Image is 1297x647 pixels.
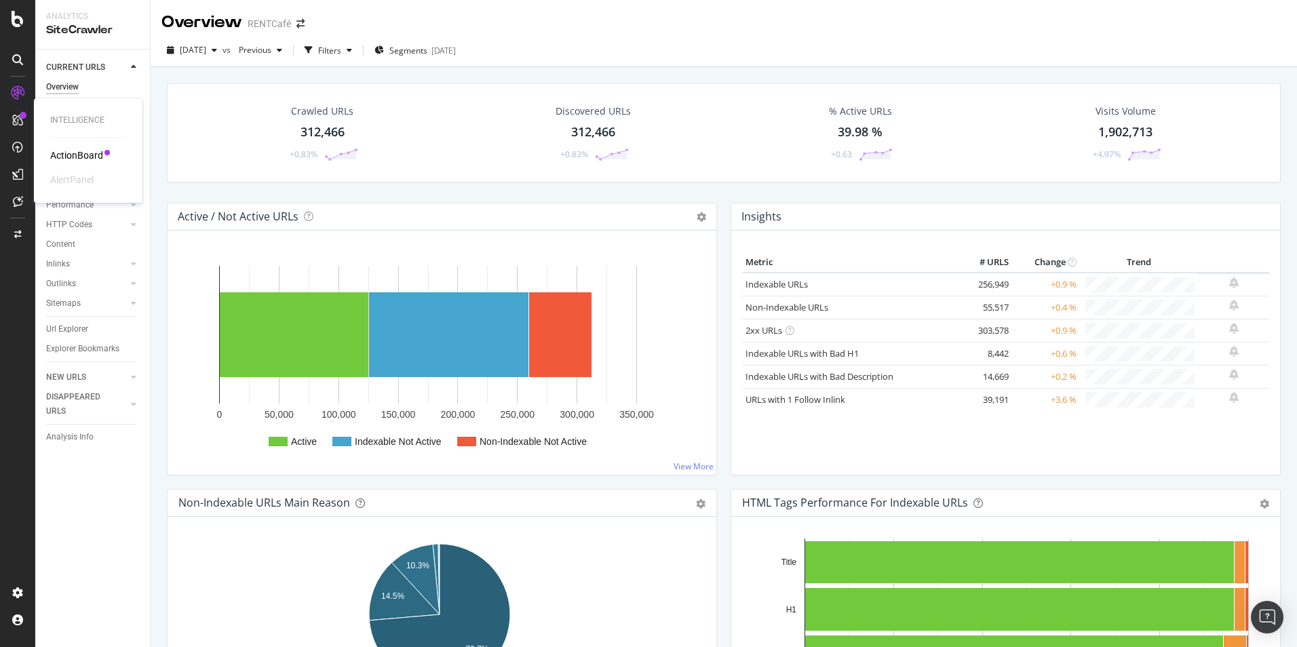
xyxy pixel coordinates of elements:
text: 250,000 [500,409,535,420]
th: Metric [742,252,958,273]
div: bell-plus [1229,369,1239,380]
div: bell-plus [1229,300,1239,311]
td: +0.9 % [1012,273,1080,296]
div: arrow-right-arrow-left [296,19,305,28]
a: Content [46,237,140,252]
div: 39.98 % [838,123,883,141]
a: 2xx URLs [746,324,782,336]
text: Active [291,436,317,447]
div: Discovered URLs [556,104,631,118]
svg: A chart. [178,252,701,464]
button: Previous [233,39,288,61]
div: Inlinks [46,257,70,271]
a: HTTP Codes [46,218,127,232]
div: Analysis Info [46,430,94,444]
button: [DATE] [161,39,222,61]
a: Url Explorer [46,322,140,336]
text: 0 [217,409,222,420]
div: Visits Volume [1096,104,1156,118]
a: Explorer Bookmarks [46,342,140,356]
a: Overview [46,80,140,94]
td: 39,191 [958,388,1012,411]
td: 256,949 [958,273,1012,296]
div: Overview [46,80,79,94]
span: vs [222,44,233,56]
button: Filters [299,39,357,61]
a: View More [674,460,714,472]
td: 303,578 [958,319,1012,342]
a: Analysis Info [46,430,140,444]
text: 100,000 [322,409,356,420]
div: AlertPanel [50,173,94,187]
div: SiteCrawler [46,22,139,38]
div: +4.97% [1093,149,1121,160]
div: Open Intercom Messenger [1251,601,1283,633]
div: NEW URLS [46,370,86,385]
td: 14,669 [958,365,1012,388]
div: bell-plus [1229,277,1239,288]
a: Indexable URLs with Bad H1 [746,347,859,359]
div: % Active URLs [829,104,892,118]
text: 300,000 [560,409,594,420]
i: Options [697,212,706,222]
th: Change [1012,252,1080,273]
div: 312,466 [301,123,345,141]
div: Overview [161,11,242,34]
td: 55,517 [958,296,1012,319]
div: Sitemaps [46,296,81,311]
button: Segments[DATE] [369,39,461,61]
a: Outlinks [46,277,127,291]
div: Performance [46,198,94,212]
div: bell-plus [1229,392,1239,403]
td: 8,442 [958,342,1012,365]
text: 50,000 [265,409,294,420]
text: Title [781,557,797,567]
a: CURRENT URLS [46,60,127,75]
div: Outlinks [46,277,76,291]
a: Indexable URLs [746,278,808,290]
text: Indexable Not Active [355,436,442,447]
div: Intelligence [50,115,126,126]
div: Non-Indexable URLs Main Reason [178,496,350,509]
a: Indexable URLs with Bad Description [746,370,893,383]
div: Url Explorer [46,322,88,336]
div: [DATE] [431,45,456,56]
div: 1,902,713 [1098,123,1153,141]
div: DISAPPEARED URLS [46,390,115,418]
span: 2025 Aug. 7th [180,44,206,56]
div: bell-plus [1229,346,1239,357]
div: Analytics [46,11,139,22]
a: Non-Indexable URLs [746,301,828,313]
text: Non-Indexable Not Active [480,436,587,447]
a: ActionBoard [50,149,103,162]
div: Content [46,237,75,252]
a: Performance [46,198,127,212]
div: HTTP Codes [46,218,92,232]
div: bell-plus [1229,323,1239,334]
th: Trend [1080,252,1198,273]
td: +0.9 % [1012,319,1080,342]
a: Sitemaps [46,296,127,311]
text: H1 [786,605,797,614]
div: gear [1260,499,1269,509]
div: RENTCafé [248,17,291,31]
div: +0.83% [290,149,317,160]
text: 150,000 [381,409,416,420]
text: 350,000 [619,409,654,420]
th: # URLS [958,252,1012,273]
div: +0.83% [560,149,588,160]
div: +0.63 [831,149,852,160]
div: gear [696,499,705,509]
a: DISAPPEARED URLS [46,390,127,418]
a: Inlinks [46,257,127,271]
a: NEW URLS [46,370,127,385]
a: URLs with 1 Follow Inlink [746,393,845,406]
div: CURRENT URLS [46,60,105,75]
h4: Active / Not Active URLs [178,208,298,226]
div: Filters [318,45,341,56]
div: Explorer Bookmarks [46,342,119,356]
td: +0.2 % [1012,365,1080,388]
text: 10.3% [406,561,429,570]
